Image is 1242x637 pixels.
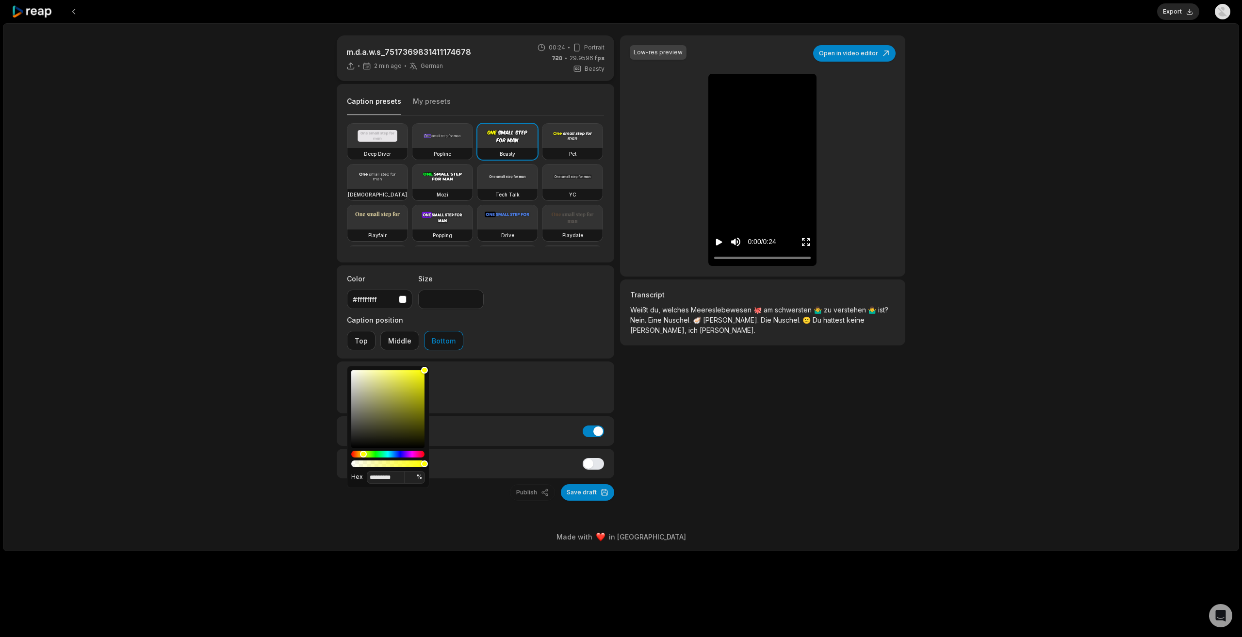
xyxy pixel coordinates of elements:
div: Made with in [GEOGRAPHIC_DATA] [12,532,1230,542]
button: Caption presets [347,97,401,115]
span: Die [761,316,773,324]
h3: YC [569,191,576,198]
label: Color [347,274,412,284]
div: #ffffffff [353,294,395,305]
span: du, [650,306,662,314]
img: heart emoji [596,533,605,541]
span: Nuschel. [773,316,802,324]
span: [PERSON_NAME]. [703,316,761,324]
span: Eine [648,316,664,324]
div: 0:00 / 0:24 [748,237,776,247]
button: Mute sound [730,236,742,248]
span: Hex [351,473,363,480]
span: Meereslebewesen [691,306,753,314]
label: Size [418,274,484,284]
span: Nuschel. [664,316,693,324]
span: [PERSON_NAME]. [700,326,755,334]
label: Caption position [347,315,463,325]
h3: Playdate [562,231,583,239]
span: hattest [823,316,847,324]
span: schwersten [775,306,814,314]
button: Open in video editor [813,45,896,62]
button: Bottom [424,331,463,350]
span: fps [595,54,605,62]
span: 2 min ago [374,62,402,70]
button: Play video [714,233,724,251]
div: Low-res preview [634,48,683,57]
h3: Popping [433,231,452,239]
p: m.d.a.w.s_7517369831411174678 [346,46,471,58]
div: Hue [351,451,425,457]
span: Weißt [630,306,650,314]
span: 29.9596 [570,54,605,63]
button: Top [347,331,376,350]
span: [PERSON_NAME], [630,326,688,334]
span: ist? [878,306,888,314]
span: Nein. [630,316,648,324]
span: welches [662,306,691,314]
h3: Transcript [630,290,895,300]
span: Du [813,316,823,324]
span: % [417,473,422,481]
span: Beasty [585,65,605,73]
button: My presets [413,97,451,115]
button: Save draft [561,484,614,501]
h3: Pet [569,150,576,158]
span: ich [688,326,700,334]
h3: [DEMOGRAPHIC_DATA] [348,191,407,198]
span: keine [847,316,865,324]
span: verstehen [833,306,868,314]
p: 🐙 🤷‍♂️ 🤷‍♂️ 🦪 😕 [630,305,895,343]
button: Middle [380,331,419,350]
div: Open Intercom Messenger [1209,604,1232,627]
button: Export [1157,3,1199,20]
h3: Tech Talk [495,191,520,198]
span: German [421,62,443,70]
h3: Drive [501,231,514,239]
h3: Beasty [500,150,515,158]
span: zu [824,306,833,314]
span: Portrait [584,43,605,52]
button: Publish [510,484,555,501]
h3: Popline [434,150,451,158]
h3: Playfair [368,231,387,239]
span: 00:24 [549,43,565,52]
span: am [764,306,775,314]
div: Alpha [351,460,425,467]
h3: Deep Diver [364,150,391,158]
button: Enter Fullscreen [801,233,811,251]
button: #ffffffff [347,290,412,309]
h3: Mozi [437,191,448,198]
div: Color [351,370,425,448]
